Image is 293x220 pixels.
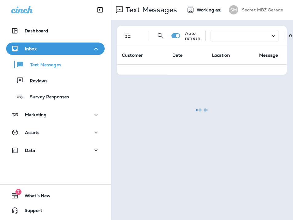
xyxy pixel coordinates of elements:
[25,130,39,135] p: Assets
[6,43,105,55] button: Inbox
[6,144,105,157] button: Data
[18,193,50,201] span: What's New
[6,126,105,139] button: Assets
[25,148,35,153] p: Data
[6,90,105,103] button: Survey Responses
[24,94,69,100] p: Survey Responses
[15,189,22,195] span: 7
[25,46,37,51] p: Inbox
[6,189,105,202] button: 7What's New
[6,58,105,71] button: Text Messages
[91,4,109,16] button: Collapse Sidebar
[25,28,48,33] p: Dashboard
[6,204,105,217] button: Support
[6,74,105,87] button: Reviews
[24,62,61,68] p: Text Messages
[6,108,105,121] button: Marketing
[18,208,42,215] span: Support
[24,78,47,84] p: Reviews
[25,112,46,117] p: Marketing
[6,25,105,37] button: Dashboard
